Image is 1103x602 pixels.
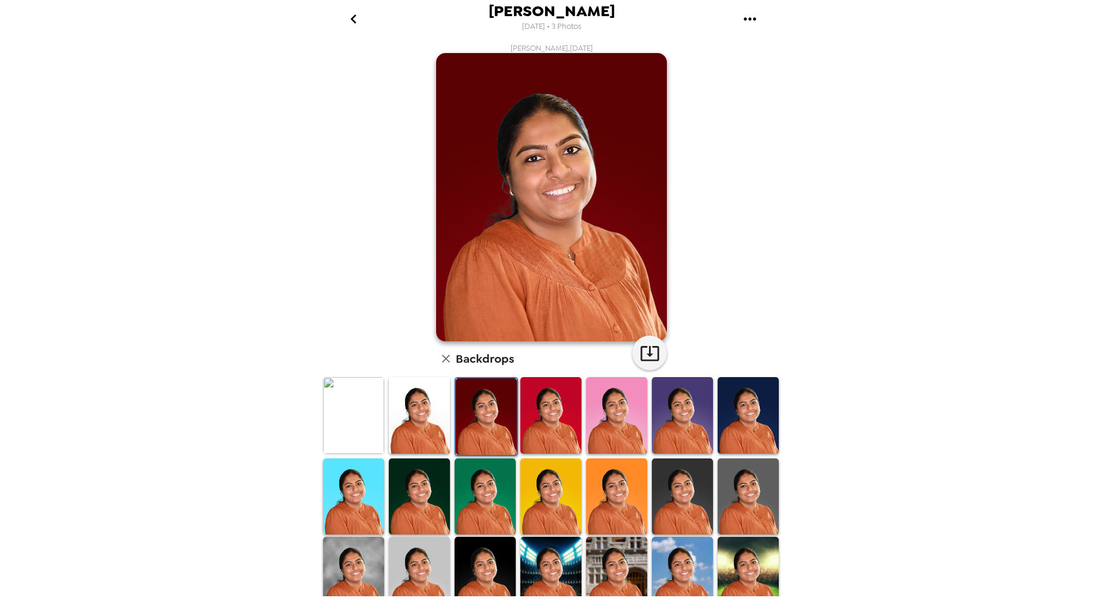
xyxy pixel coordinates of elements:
[456,349,514,368] h6: Backdrops
[522,19,581,35] span: [DATE] • 3 Photos
[511,43,593,53] span: [PERSON_NAME] , [DATE]
[489,3,615,19] span: [PERSON_NAME]
[436,53,667,341] img: user
[323,377,384,454] img: Original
